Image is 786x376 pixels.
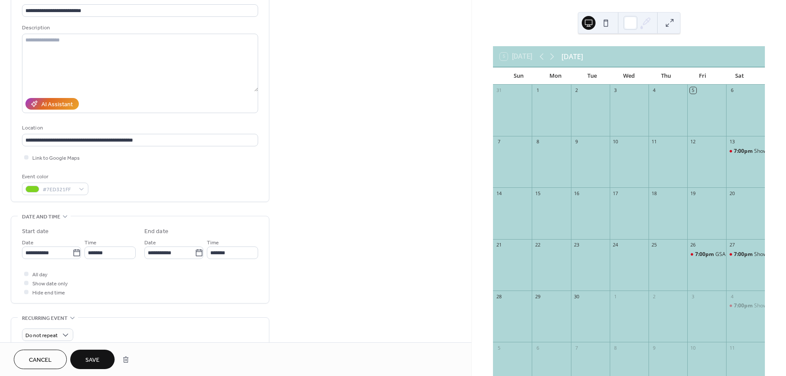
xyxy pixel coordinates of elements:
[729,344,735,351] div: 11
[496,87,502,94] div: 31
[574,293,580,300] div: 30
[496,344,502,351] div: 5
[726,148,765,155] div: Showcase Performance prior to the VSO: Instrumental Music
[22,227,49,236] div: Start date
[574,190,580,196] div: 16
[729,139,735,145] div: 13
[690,344,696,351] div: 10
[651,139,658,145] div: 11
[574,87,580,94] div: 2
[651,344,658,351] div: 9
[734,148,754,155] span: 7:00pm
[651,87,658,94] div: 4
[22,212,60,221] span: Date and time
[534,139,541,145] div: 8
[721,67,758,85] div: Sat
[612,293,619,300] div: 1
[651,293,658,300] div: 2
[574,344,580,351] div: 7
[14,350,67,369] button: Cancel
[22,23,256,32] div: Description
[647,67,684,85] div: Thu
[496,139,502,145] div: 7
[729,190,735,196] div: 20
[729,293,735,300] div: 4
[144,227,168,236] div: End date
[32,288,65,297] span: Hide end time
[207,238,219,247] span: Time
[85,356,100,365] span: Save
[729,87,735,94] div: 6
[534,293,541,300] div: 29
[729,242,735,248] div: 27
[690,139,696,145] div: 12
[496,293,502,300] div: 28
[29,356,52,365] span: Cancel
[651,190,658,196] div: 18
[561,51,583,62] div: [DATE]
[22,238,34,247] span: Date
[32,270,47,279] span: All day
[574,242,580,248] div: 23
[22,123,256,133] div: Location
[612,87,619,94] div: 3
[574,139,580,145] div: 9
[32,154,80,163] span: Link to Google Maps
[651,242,658,248] div: 25
[25,98,79,110] button: AI Assistant
[612,344,619,351] div: 8
[534,190,541,196] div: 15
[534,344,541,351] div: 6
[43,185,75,194] span: #7ED321FF
[534,242,541,248] div: 22
[690,242,696,248] div: 26
[715,251,753,258] div: GSA Jazz Nights
[726,251,765,258] div: Showcase performance prior to the VSO Concert: Jazz
[25,331,58,341] span: Do not repeat
[726,302,765,310] div: Showcase Performance prior to the VSO: Piano
[612,190,619,196] div: 17
[687,251,726,258] div: GSA Jazz Nights
[695,251,715,258] span: 7:00pm
[144,238,156,247] span: Date
[22,314,68,323] span: Recurring event
[496,190,502,196] div: 14
[734,251,754,258] span: 7:00pm
[84,238,97,247] span: Time
[32,279,68,288] span: Show date only
[612,139,619,145] div: 10
[70,350,115,369] button: Save
[534,87,541,94] div: 1
[22,172,87,181] div: Event color
[612,242,619,248] div: 24
[611,67,648,85] div: Wed
[500,67,537,85] div: Sun
[690,87,696,94] div: 5
[496,242,502,248] div: 21
[690,293,696,300] div: 3
[690,190,696,196] div: 19
[684,67,721,85] div: Fri
[537,67,574,85] div: Mon
[41,100,73,109] div: AI Assistant
[734,302,754,310] span: 7:00pm
[574,67,611,85] div: Tue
